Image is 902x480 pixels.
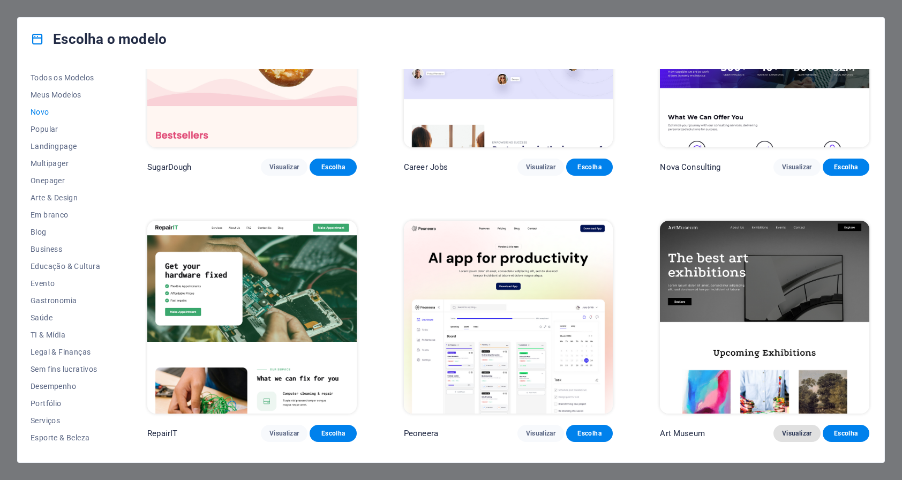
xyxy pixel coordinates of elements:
span: Visualizar [269,163,299,171]
span: Evento [31,279,100,288]
button: TI & Mídia [31,326,100,343]
button: Blog [31,223,100,241]
button: Visualizar [517,425,564,442]
img: Art Museum [660,221,869,414]
span: Multipager [31,159,100,168]
span: Arte & Design [31,193,100,202]
button: Serviços [31,412,100,429]
span: Blog [31,228,100,236]
button: Legal & Finanças [31,343,100,361]
button: Arte & Design [31,189,100,206]
button: Evento [31,275,100,292]
span: Visualizar [782,429,811,438]
p: Nova Consulting [660,162,720,172]
p: RepairIT [147,428,177,439]
button: Sem fins lucrativos [31,361,100,378]
button: Popular [31,121,100,138]
button: Escolha [310,159,356,176]
span: Serviços [31,416,100,425]
button: Onepager [31,172,100,189]
span: Todos os Modelos [31,73,100,82]
button: Visualizar [773,425,820,442]
span: Saúde [31,313,100,322]
button: Saúde [31,309,100,326]
button: Portfólio [31,395,100,412]
span: Em branco [31,211,100,219]
span: Gastronomia [31,296,100,305]
span: Novo [31,108,100,116]
p: Peoneera [404,428,438,439]
span: Visualizar [526,163,555,171]
button: Landingpage [31,138,100,155]
button: Negócios [31,446,100,463]
button: Esporte & Beleza [31,429,100,446]
p: Art Museum [660,428,704,439]
h4: Escolha o modelo [31,31,167,48]
span: Popular [31,125,100,133]
span: Escolha [575,429,604,438]
button: Visualizar [261,159,307,176]
span: Escolha [831,429,861,438]
span: Visualizar [269,429,299,438]
span: Esporte & Beleza [31,433,100,442]
span: Desempenho [31,382,100,391]
p: Career Jobs [404,162,448,172]
span: Onepager [31,176,100,185]
span: Escolha [318,429,348,438]
span: Meus Modelos [31,91,100,99]
button: Gastronomia [31,292,100,309]
img: RepairIT [147,221,357,414]
span: Visualizar [526,429,555,438]
span: Business [31,245,100,253]
button: Multipager [31,155,100,172]
span: Visualizar [782,163,811,171]
button: Escolha [823,159,869,176]
button: Educação & Cultura [31,258,100,275]
button: Visualizar [517,159,564,176]
span: Educação & Cultura [31,262,100,271]
span: Legal & Finanças [31,348,100,356]
img: Peoneera [404,221,613,414]
button: Desempenho [31,378,100,395]
p: SugarDough [147,162,191,172]
span: Escolha [575,163,604,171]
button: Escolha [823,425,869,442]
span: Escolha [318,163,348,171]
button: Visualizar [773,159,820,176]
span: Landingpage [31,142,100,151]
button: Visualizar [261,425,307,442]
button: Novo [31,103,100,121]
button: Todos os Modelos [31,69,100,86]
button: Em branco [31,206,100,223]
span: Sem fins lucrativos [31,365,100,373]
span: Escolha [831,163,861,171]
button: Escolha [566,425,613,442]
button: Escolha [566,159,613,176]
button: Escolha [310,425,356,442]
button: Meus Modelos [31,86,100,103]
span: TI & Mídia [31,331,100,339]
button: Business [31,241,100,258]
span: Portfólio [31,399,100,408]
